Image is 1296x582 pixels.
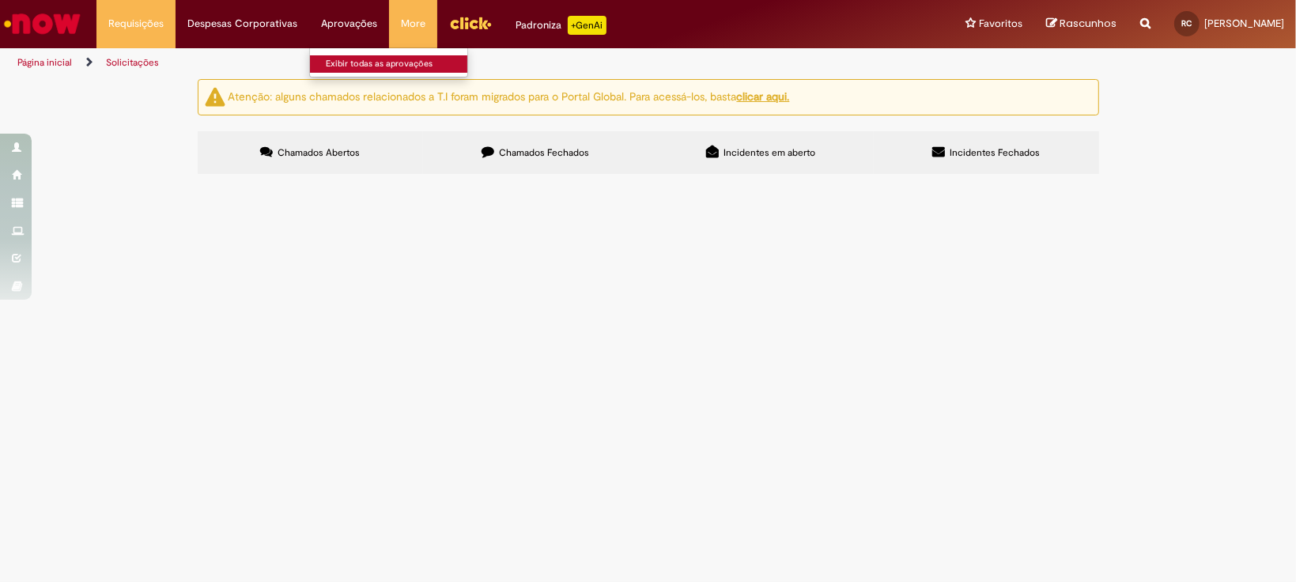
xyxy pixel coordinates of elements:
span: Requisições [108,16,164,32]
div: Padroniza [516,16,606,35]
span: Incidentes em aberto [724,146,815,159]
ul: Aprovações [309,47,468,77]
span: Aprovações [321,16,377,32]
span: More [401,16,425,32]
span: Chamados Abertos [278,146,360,159]
span: Favoritos [979,16,1022,32]
img: ServiceNow [2,8,83,40]
span: [PERSON_NAME] [1204,17,1284,30]
span: Despesas Corporativas [187,16,297,32]
p: +GenAi [568,16,606,35]
a: Solicitações [106,56,159,69]
span: RC [1182,18,1192,28]
a: Exibir todas as aprovações [310,55,484,73]
a: Rascunhos [1046,17,1117,32]
a: Página inicial [17,56,72,69]
img: click_logo_yellow_360x200.png [449,11,492,35]
a: clicar aqui. [737,89,790,104]
span: Chamados Fechados [499,146,589,159]
ul: Trilhas de página [12,48,852,77]
span: Rascunhos [1060,16,1117,31]
span: Incidentes Fechados [950,146,1040,159]
ng-bind-html: Atenção: alguns chamados relacionados a T.I foram migrados para o Portal Global. Para acessá-los,... [229,89,790,104]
